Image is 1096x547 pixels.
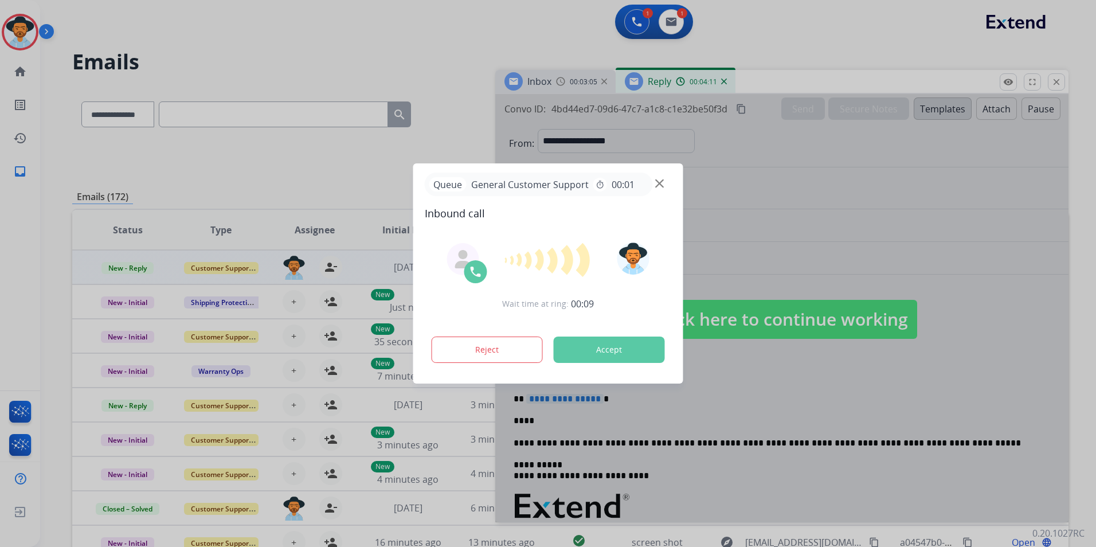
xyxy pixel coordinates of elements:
[554,337,665,363] button: Accept
[432,337,543,363] button: Reject
[612,178,635,192] span: 00:01
[425,205,672,221] span: Inbound call
[429,177,467,192] p: Queue
[596,180,605,189] mat-icon: timer
[467,178,593,192] span: General Customer Support
[1032,526,1085,540] p: 0.20.1027RC
[617,243,649,275] img: avatar
[469,265,483,279] img: call-icon
[502,298,569,310] span: Wait time at ring:
[655,179,664,188] img: close-button
[454,250,472,268] img: agent-avatar
[571,297,594,311] span: 00:09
